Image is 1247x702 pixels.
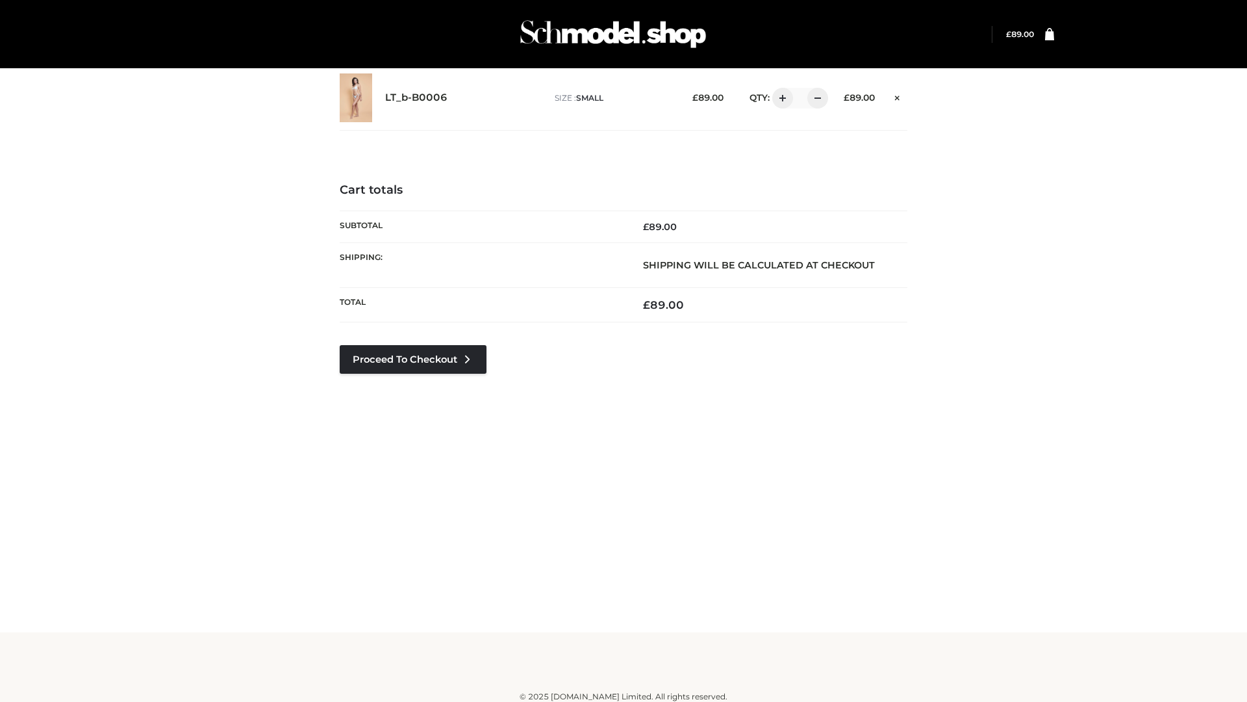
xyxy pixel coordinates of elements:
[340,73,372,122] img: LT_b-B0006 - SMALL
[1006,29,1034,39] bdi: 89.00
[385,92,447,104] a: LT_b-B0006
[643,259,875,271] strong: Shipping will be calculated at checkout
[844,92,875,103] bdi: 89.00
[1006,29,1034,39] a: £89.00
[340,345,486,374] a: Proceed to Checkout
[643,298,684,311] bdi: 89.00
[555,92,672,104] p: size :
[844,92,850,103] span: £
[576,93,603,103] span: SMALL
[340,288,623,322] th: Total
[340,183,907,198] h4: Cart totals
[737,88,824,109] div: QTY:
[692,92,698,103] span: £
[340,242,623,287] th: Shipping:
[1006,29,1011,39] span: £
[516,8,711,60] img: Schmodel Admin 964
[643,221,677,233] bdi: 89.00
[643,221,649,233] span: £
[888,88,907,105] a: Remove this item
[692,92,724,103] bdi: 89.00
[340,211,623,242] th: Subtotal
[643,298,650,311] span: £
